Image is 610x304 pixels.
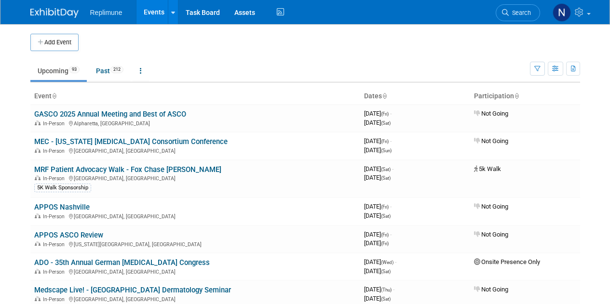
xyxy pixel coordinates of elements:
[34,137,228,146] a: MEC - [US_STATE] [MEDICAL_DATA] Consortium Conference
[364,146,392,154] span: [DATE]
[364,267,391,275] span: [DATE]
[34,110,186,119] a: GASCO 2025 Annual Meeting and Best of ASCO
[381,148,392,153] span: (Sun)
[364,203,392,210] span: [DATE]
[381,167,391,172] span: (Sat)
[89,62,131,80] a: Past212
[474,165,501,172] span: 5k Walk
[30,8,79,18] img: ExhibitDay
[514,92,519,100] a: Sort by Participation Type
[34,165,221,174] a: MRF Patient Advocacy Walk - Fox Chase [PERSON_NAME]
[110,66,123,73] span: 212
[509,9,531,16] span: Search
[395,258,396,265] span: -
[43,296,68,303] span: In-Person
[34,286,231,294] a: Medscape Live! - [GEOGRAPHIC_DATA] Dermatology Seminar
[381,204,389,210] span: (Fri)
[381,175,391,181] span: (Sat)
[390,137,392,145] span: -
[43,241,68,248] span: In-Person
[34,212,356,220] div: [GEOGRAPHIC_DATA], [GEOGRAPHIC_DATA]
[30,62,87,80] a: Upcoming93
[364,137,392,145] span: [DATE]
[90,9,122,16] span: Replimune
[382,92,387,100] a: Sort by Start Date
[43,213,68,220] span: In-Person
[381,296,391,302] span: (Sat)
[34,119,356,127] div: Alpharetta, [GEOGRAPHIC_DATA]
[474,110,508,117] span: Not Going
[474,231,508,238] span: Not Going
[35,120,41,125] img: In-Person Event
[34,240,356,248] div: [US_STATE][GEOGRAPHIC_DATA], [GEOGRAPHIC_DATA]
[43,269,68,275] span: In-Person
[364,258,396,265] span: [DATE]
[34,174,356,182] div: [GEOGRAPHIC_DATA], [GEOGRAPHIC_DATA]
[381,120,391,126] span: (Sat)
[553,3,571,22] img: Nicole Schaeffner
[34,184,91,192] div: 5K Walk Sponsorship
[470,88,580,105] th: Participation
[35,213,41,218] img: In-Person Event
[392,165,393,172] span: -
[35,175,41,180] img: In-Person Event
[381,269,391,274] span: (Sat)
[30,88,360,105] th: Event
[34,295,356,303] div: [GEOGRAPHIC_DATA], [GEOGRAPHIC_DATA]
[474,203,508,210] span: Not Going
[381,241,389,246] span: (Fri)
[35,269,41,274] img: In-Person Event
[390,203,392,210] span: -
[381,232,389,238] span: (Fri)
[69,66,80,73] span: 93
[364,231,392,238] span: [DATE]
[364,165,393,172] span: [DATE]
[34,203,90,211] a: APPOS Nashville
[35,296,41,301] img: In-Person Event
[360,88,470,105] th: Dates
[35,241,41,246] img: In-Person Event
[474,286,508,293] span: Not Going
[30,34,79,51] button: Add Event
[364,119,391,126] span: [DATE]
[35,148,41,153] img: In-Person Event
[381,260,393,265] span: (Wed)
[364,239,389,247] span: [DATE]
[393,286,394,293] span: -
[496,4,540,21] a: Search
[364,286,394,293] span: [DATE]
[364,174,391,181] span: [DATE]
[381,287,392,292] span: (Thu)
[34,146,356,154] div: [GEOGRAPHIC_DATA], [GEOGRAPHIC_DATA]
[390,110,392,117] span: -
[43,148,68,154] span: In-Person
[34,231,103,239] a: APPOS ASCO Review
[390,231,392,238] span: -
[52,92,56,100] a: Sort by Event Name
[381,213,391,219] span: (Sat)
[474,258,540,265] span: Onsite Presence Only
[43,175,68,182] span: In-Person
[34,258,210,267] a: ADO - 35th Annual German [MEDICAL_DATA] Congress
[364,110,392,117] span: [DATE]
[364,212,391,219] span: [DATE]
[474,137,508,145] span: Not Going
[364,295,391,302] span: [DATE]
[381,139,389,144] span: (Fri)
[381,111,389,117] span: (Fri)
[43,120,68,127] span: In-Person
[34,267,356,275] div: [GEOGRAPHIC_DATA], [GEOGRAPHIC_DATA]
